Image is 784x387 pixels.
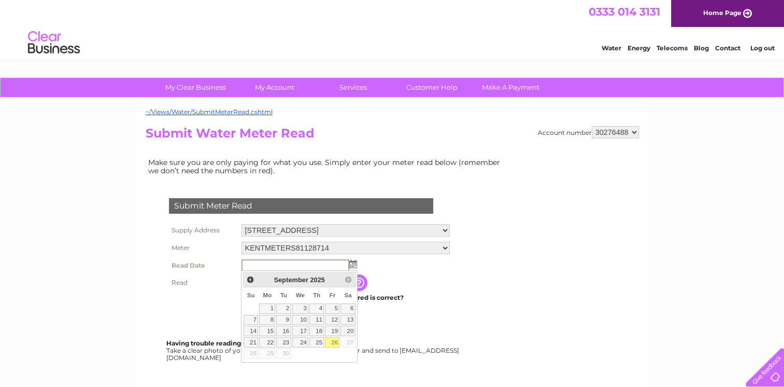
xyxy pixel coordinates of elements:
[166,257,239,274] th: Read Date
[296,292,305,298] span: Wednesday
[389,78,475,97] a: Customer Help
[468,78,553,97] a: Make A Payment
[602,44,621,52] a: Water
[232,78,317,97] a: My Account
[148,6,637,50] div: Clear Business is a trading name of Verastar Limited (registered in [GEOGRAPHIC_DATA] No. 3667643...
[259,315,275,325] a: 8
[153,78,238,97] a: My Clear Business
[244,337,258,348] a: 21
[280,292,287,298] span: Tuesday
[694,44,709,52] a: Blog
[330,292,336,298] span: Friday
[244,315,258,325] a: 7
[146,108,273,116] a: ~/Views/Water/SubmitMeterRead.cshtml
[309,326,324,336] a: 18
[657,44,688,52] a: Telecoms
[276,337,291,348] a: 23
[166,222,239,239] th: Supply Address
[247,292,255,298] span: Sunday
[589,5,660,18] a: 0333 014 3131
[349,260,357,268] img: ...
[146,156,508,177] td: Make sure you are only paying for what you use. Simply enter your meter read below (remember we d...
[276,303,291,314] a: 2
[169,198,433,214] div: Submit Meter Read
[292,326,309,336] a: 17
[166,239,239,257] th: Meter
[340,326,355,336] a: 20
[259,303,275,314] a: 1
[166,339,282,347] b: Having trouble reading your meter?
[276,326,291,336] a: 16
[340,315,355,325] a: 13
[292,303,309,314] a: 3
[310,78,396,97] a: Services
[538,126,639,139] div: Account number
[274,276,308,284] span: September
[276,315,291,325] a: 9
[259,326,275,336] a: 15
[146,126,639,146] h2: Submit Water Meter Read
[310,276,324,284] span: 2025
[340,303,355,314] a: 6
[259,337,275,348] a: 22
[344,292,351,298] span: Saturday
[750,44,774,52] a: Log out
[244,326,258,336] a: 14
[292,315,309,325] a: 10
[292,337,309,348] a: 24
[166,340,461,361] div: Take a clear photo of your readings, tell us which supply it's for and send to [EMAIL_ADDRESS][DO...
[27,27,80,59] img: logo.png
[309,303,324,314] a: 4
[325,315,339,325] a: 12
[325,337,339,348] a: 26
[351,274,369,291] input: Information
[245,273,256,285] a: Prev
[166,274,239,291] th: Read
[628,44,650,52] a: Energy
[246,275,254,284] span: Prev
[325,326,339,336] a: 19
[715,44,740,52] a: Contact
[309,315,324,325] a: 11
[313,292,320,298] span: Thursday
[325,303,339,314] a: 5
[309,337,324,348] a: 25
[263,292,272,298] span: Monday
[239,291,452,305] td: Are you sure the read you have entered is correct?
